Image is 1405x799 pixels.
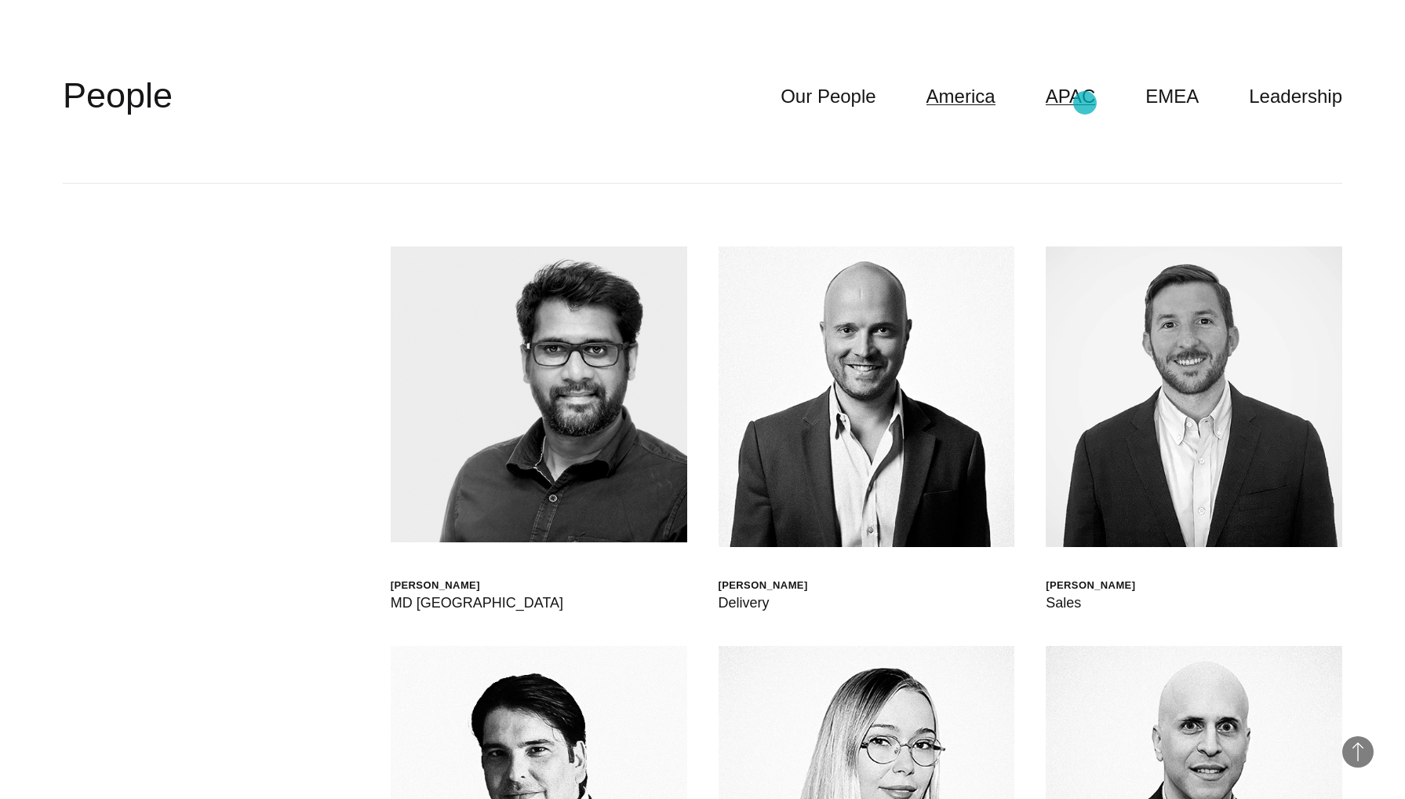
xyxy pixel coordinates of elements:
button: Back to Top [1342,736,1374,768]
a: EMEA [1145,82,1199,111]
img: Sathish Elumalai [391,246,687,543]
img: Matthew Schaefer [1046,246,1342,547]
a: America [926,82,996,111]
div: Sales [1046,592,1135,614]
a: Leadership [1249,82,1342,111]
img: Nick Piper [719,246,1015,547]
div: MD [GEOGRAPHIC_DATA] [391,592,563,614]
div: [PERSON_NAME] [391,578,563,592]
h2: People [63,72,173,119]
div: [PERSON_NAME] [719,578,808,592]
a: Our People [781,82,875,111]
a: APAC [1046,82,1096,111]
div: Delivery [719,592,808,614]
div: [PERSON_NAME] [1046,578,1135,592]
